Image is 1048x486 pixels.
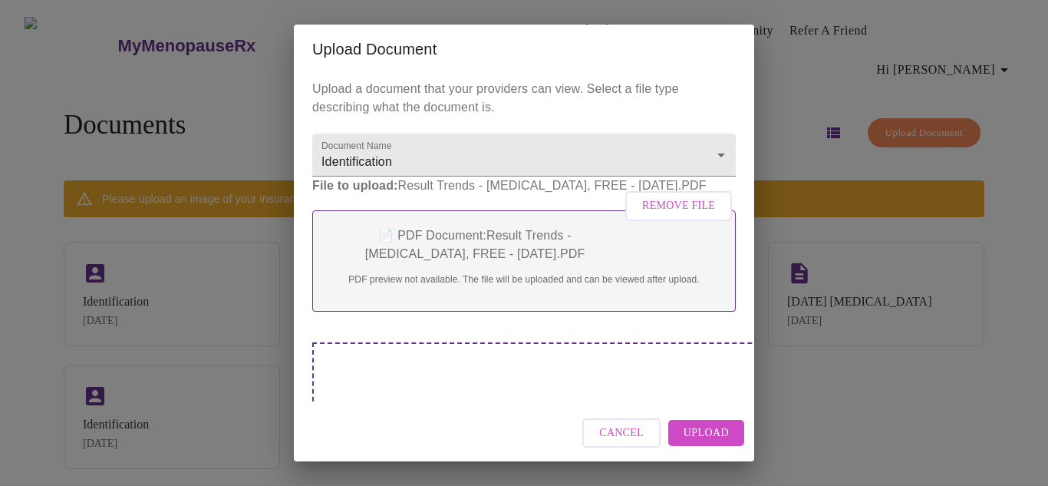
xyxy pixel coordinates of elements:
[642,197,715,216] span: Remove File
[599,424,644,443] span: Cancel
[312,177,736,195] p: Result Trends - [MEDICAL_DATA], FREE - [DATE].PDF
[668,420,744,447] button: Upload
[312,80,736,117] p: Upload a document that your providers can view. Select a file type describing what the document is.
[684,424,729,443] span: Upload
[312,179,398,192] strong: File to upload:
[328,273,720,286] p: PDF preview not available. The file will be uploaded and can be viewed after upload.
[582,418,661,448] button: Cancel
[328,226,720,263] p: 📄 PDF Document: Result Trends - [MEDICAL_DATA], FREE - [DATE].PDF
[625,191,732,221] button: Remove File
[312,37,736,61] h2: Upload Document
[312,134,736,177] div: Identification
